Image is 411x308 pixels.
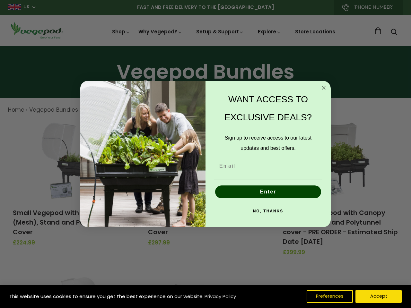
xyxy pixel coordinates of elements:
[80,81,205,227] img: e9d03583-1bb1-490f-ad29-36751b3212ff.jpeg
[214,160,322,173] input: Email
[224,94,312,122] span: WANT ACCESS TO EXCLUSIVE DEALS?
[225,135,311,151] span: Sign up to receive access to our latest updates and best offers.
[307,290,353,303] button: Preferences
[320,84,328,92] button: Close dialog
[214,205,322,218] button: NO, THANKS
[215,185,321,198] button: Enter
[9,293,204,300] span: This website uses cookies to ensure you get the best experience on our website.
[204,291,237,302] a: Privacy Policy (opens in a new tab)
[355,290,402,303] button: Accept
